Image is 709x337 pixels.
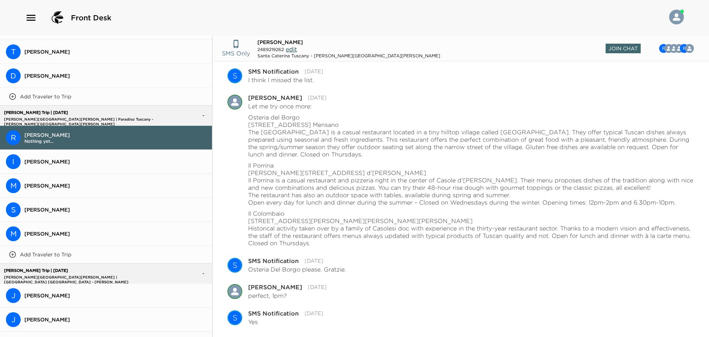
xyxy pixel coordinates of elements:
[2,117,162,122] p: [PERSON_NAME][GEOGRAPHIC_DATA][PERSON_NAME] | Paradiso Tuscany - [PERSON_NAME][GEOGRAPHIC_DATA][P...
[227,95,242,109] img: C
[6,312,21,327] div: J
[227,68,242,83] div: SMS Notification
[6,68,21,83] div: Debra Brein
[71,13,112,23] span: Front Desk
[6,130,21,145] div: R
[248,310,299,316] div: SMS Notification
[2,275,162,280] p: [PERSON_NAME][GEOGRAPHIC_DATA][PERSON_NAME] | [GEOGRAPHIC_DATA] [GEOGRAPHIC_DATA] - [PERSON_NAME]...
[228,310,242,325] div: S
[2,110,162,115] p: [PERSON_NAME] Trip | [DATE]
[6,130,21,145] div: Rob Holloway
[305,257,323,264] time: 2023-10-16T13:41:34.515Z
[20,93,71,100] p: Add Traveler to Trip
[227,258,242,273] div: SMS Notification
[305,68,323,75] time: 2023-10-16T13:26:12.490Z
[24,158,206,165] span: [PERSON_NAME]
[2,268,162,273] p: [PERSON_NAME] Trip | [DATE]
[6,226,21,241] div: M
[227,310,242,325] div: SMS Notification
[664,44,673,53] img: B
[24,292,206,299] span: [PERSON_NAME]
[248,284,302,290] div: [PERSON_NAME]
[24,48,206,55] span: [PERSON_NAME]
[248,318,258,326] p: Yes
[6,178,21,193] div: M
[606,44,641,53] span: Join Chat
[685,44,694,53] img: C
[257,39,303,46] span: [PERSON_NAME]
[6,288,21,303] div: J
[659,44,668,53] div: R
[24,73,206,79] span: [PERSON_NAME]
[24,182,206,189] span: [PERSON_NAME]
[24,230,206,237] span: [PERSON_NAME]
[664,44,673,53] div: Barbara Casini
[257,53,440,58] div: Santa Caterina Tuscany - [PERSON_NAME][GEOGRAPHIC_DATA][PERSON_NAME]
[248,95,302,101] div: [PERSON_NAME]
[20,251,71,258] p: Add Traveler to Trip
[6,178,21,193] div: Mark Hunter
[308,284,326,290] time: 2023-10-16T13:41:51.334Z
[308,94,326,101] time: 2023-10-16T13:37:31.191Z
[248,258,299,264] div: SMS Notification
[6,312,21,327] div: Jeffrey Mettler
[248,114,694,158] p: Osteria del Borgo [STREET_ADDRESS] Mensano The [GEOGRAPHIC_DATA] is a casual restaurant located i...
[6,154,21,169] div: I
[248,210,694,247] p: Il Colombaio [STREET_ADDRESS][PERSON_NAME][PERSON_NAME][PERSON_NAME] Historical activity taken ov...
[248,162,694,206] p: Il Porrina [PERSON_NAME][STREET_ADDRESS] d’[PERSON_NAME] Il Porrina is a casual restaurant and pi...
[6,202,21,217] div: Sara Hunter
[6,44,21,59] div: T
[669,41,700,56] button: CRCDBR
[228,258,242,273] div: S
[6,44,21,59] div: Tyler Tarr
[248,292,287,299] p: perfect, 1pm?
[24,206,206,213] span: [PERSON_NAME]
[6,68,21,83] div: D
[257,47,284,52] span: 2489219262
[24,132,206,138] span: [PERSON_NAME]
[305,310,323,317] time: 2023-10-16T13:51:59.934Z
[603,45,643,52] button: Join Chat
[24,316,206,323] span: [PERSON_NAME]
[227,95,242,109] div: Chiara Leoni
[6,154,21,169] div: Irene Hatz
[685,44,694,53] div: Casali di Casole Concierge Team
[6,288,21,303] div: Jeffrey Mettler
[227,284,242,299] img: C
[6,202,21,217] div: S
[286,46,297,53] span: edit
[248,102,312,110] p: Let me try once more:
[248,266,346,273] p: Osteria Del Borgo please. Gratzie.
[248,76,314,84] p: I think I missed the list.
[49,9,66,27] img: logo
[669,10,684,24] img: User
[227,284,242,299] div: Chiara Leoni
[24,138,206,144] span: Nothing yet...
[248,68,299,74] div: SMS Notification
[222,49,250,58] p: SMS Only
[6,226,21,241] div: Mark Hatz
[659,44,668,53] div: Rob Holloway
[228,68,242,83] div: S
